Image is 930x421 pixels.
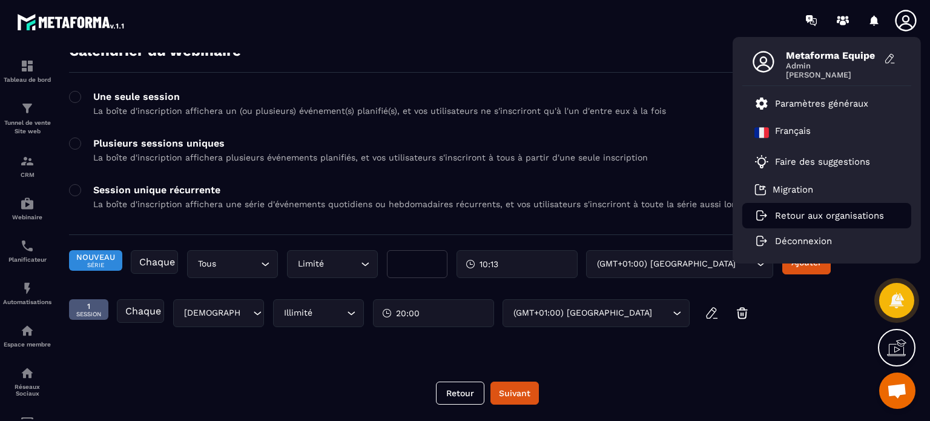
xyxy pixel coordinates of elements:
[754,154,884,169] a: Faire des suggestions
[20,101,35,116] img: formation
[219,257,258,271] input: Search for option
[3,214,51,220] p: Webinaire
[3,145,51,187] a: formationformationCRM
[3,50,51,92] a: formationformationTableau de bord
[775,125,811,140] p: Français
[3,272,51,314] a: automationsautomationsAutomatisations
[287,250,378,278] div: Search for option
[3,187,51,230] a: automationsautomationsWebinaire
[879,373,915,409] div: Ouvrir le chat
[773,184,813,195] p: Migration
[93,91,666,102] p: Une seule session
[3,119,51,136] p: Tunnel de vente Site web
[3,230,51,272] a: schedulerschedulerPlanificateur
[20,154,35,168] img: formation
[3,299,51,305] p: Automatisations
[775,156,870,167] p: Faire des suggestions
[76,302,101,311] span: 1
[181,307,241,320] span: [DEMOGRAPHIC_DATA]
[3,314,51,357] a: automationsautomationsEspace membre
[173,299,264,327] div: Search for option
[20,196,35,211] img: automations
[76,253,115,262] span: Nouveau
[20,366,35,380] img: social-network
[93,199,828,209] p: La boîte d'inscription affichera une série d'événements quotidiens ou hebdomadaires récurrents, e...
[490,382,539,405] button: Suivant
[786,70,877,79] span: [PERSON_NAME]
[775,210,884,221] p: Retour aux organisations
[436,382,484,405] button: Retour
[480,258,498,270] span: 10:13
[3,76,51,83] p: Tableau de bord
[20,239,35,253] img: scheduler
[3,383,51,397] p: Réseaux Sociaux
[3,92,51,145] a: formationformationTunnel de vente Site web
[3,341,51,348] p: Espace membre
[315,307,344,320] input: Search for option
[17,11,126,33] img: logo
[93,184,828,196] p: Session unique récurrente
[20,59,35,73] img: formation
[76,262,115,268] span: Série
[281,307,315,320] span: Illimité
[3,171,51,178] p: CRM
[3,256,51,263] p: Planificateur
[754,96,868,111] a: Paramètres généraux
[195,257,219,271] span: Tous
[786,50,877,61] span: Metaforma Equipe
[117,299,164,323] div: Chaque
[131,250,178,274] div: Chaque
[326,257,358,271] input: Search for option
[775,98,868,109] p: Paramètres généraux
[754,210,884,221] a: Retour aux organisations
[20,281,35,296] img: automations
[20,323,35,338] img: automations
[3,357,51,406] a: social-networksocial-networkRéseaux Sociaux
[93,153,648,162] p: La boîte d'inscription affichera plusieurs événements planifiés, et vos utilisateurs s'inscriront...
[187,250,278,278] div: Search for option
[754,184,813,196] a: Migration
[241,307,250,320] input: Search for option
[295,257,326,271] span: Limité
[273,299,364,327] div: Search for option
[775,236,832,247] p: Déconnexion
[76,311,101,317] span: Session
[786,61,877,70] span: Admin
[93,106,666,116] p: La boîte d'inscription affichera un (ou plusieurs) événement(s) planifié(s), et vos utilisateurs ...
[93,138,648,149] p: Plusieurs sessions uniques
